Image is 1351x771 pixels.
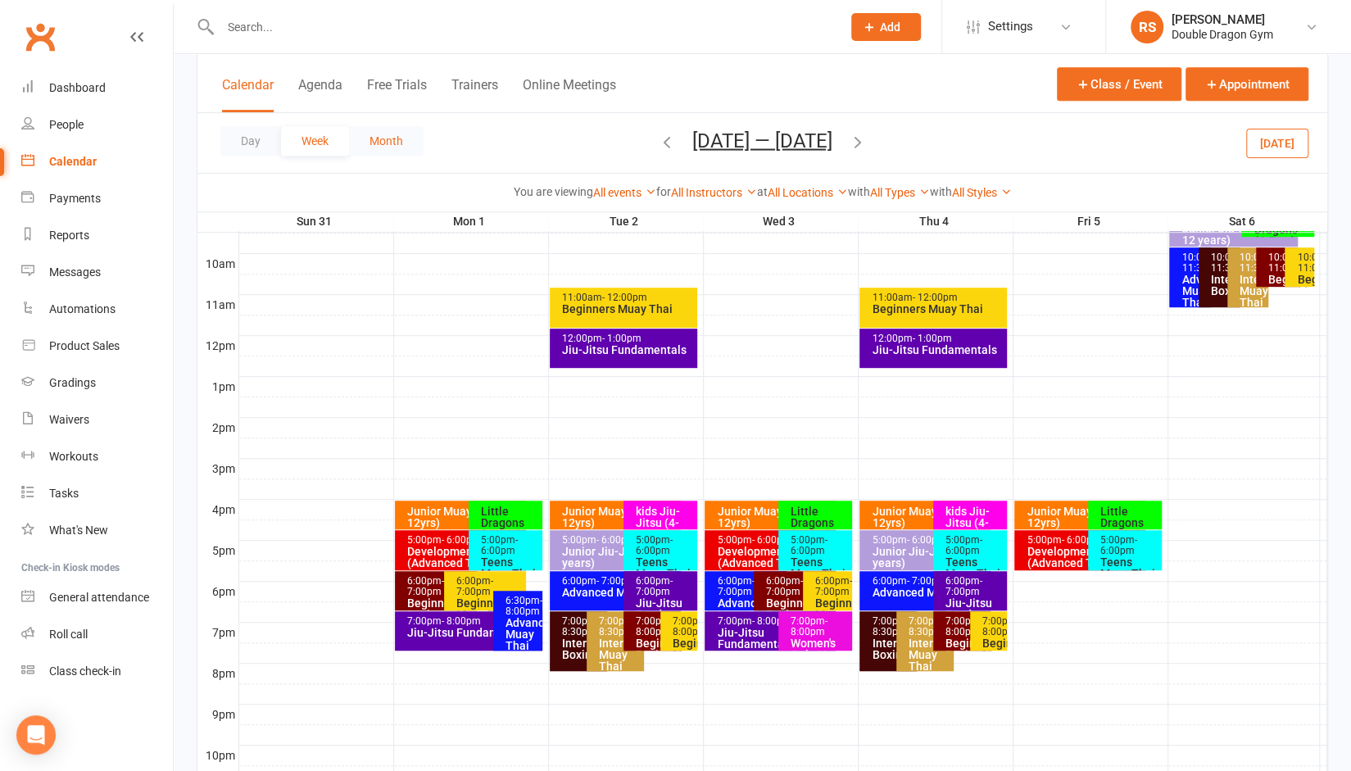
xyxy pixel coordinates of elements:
[561,344,694,356] div: Jiu-Jitsu Fundamentals
[791,534,827,556] span: - 6:00pm
[451,77,498,112] button: Trainers
[197,417,238,438] th: 2pm
[757,185,768,198] strong: at
[982,616,1004,637] div: 7:00pm
[49,524,108,537] div: What's New
[635,637,678,660] div: Beginners Boxing
[21,365,173,401] a: Gradings
[406,627,539,638] div: Jiu-Jitsu Fundamentals
[561,506,678,528] div: Junior Muay Thai (8-12yrs)
[871,333,1004,344] div: 12:00pm
[21,653,173,690] a: Class kiosk mode
[21,579,173,616] a: General attendance kiosk mode
[406,546,523,569] div: Development Squad (Advanced Teens)
[814,576,849,597] div: 6:00pm
[635,556,694,591] div: Teens Muay Thai (13-17yrs)
[945,616,987,637] div: 7:00pm
[1296,274,1310,308] div: Beginners Muay Thai
[456,597,523,620] div: Beginners Muay Thai
[505,617,539,651] div: Advanced Muay Thai
[635,597,694,620] div: Jiu-Jitsu Fundamentals
[945,535,1004,556] div: 5:00pm
[1210,252,1237,274] div: 10:00am
[945,575,982,597] span: - 7:00pm
[49,229,89,242] div: Reports
[635,535,694,556] div: 5:00pm
[561,587,678,598] div: Advanced Muay Thai
[1131,11,1163,43] div: RS
[21,70,173,107] a: Dashboard
[21,512,173,549] a: What's New
[21,180,173,217] a: Payments
[561,546,678,569] div: Junior Jiu-Jitsu (8-12 years)
[656,185,671,198] strong: for
[906,534,945,546] span: - 6:00pm
[1239,274,1266,308] div: Intermediate Muay Thai
[197,663,238,683] th: 8pm
[561,293,694,303] div: 11:00am
[716,597,783,620] div: Advanced Muay Thai
[21,143,173,180] a: Calendar
[636,575,673,597] span: - 7:00pm
[197,376,238,397] th: 1pm
[766,575,803,597] span: - 7:00pm
[197,294,238,315] th: 11am
[790,637,849,672] div: Women's Only Muay Thai
[1167,211,1320,232] th: Sat 6
[1057,67,1181,101] button: Class / Event
[1267,274,1294,297] div: Beginners Boxing
[456,575,493,597] span: - 7:00pm
[1099,556,1158,591] div: Teens Muay Thai (13-17yrs)
[636,534,673,556] span: - 6:00pm
[871,506,987,528] div: Junior Muay Thai (8-12yrs)
[238,211,393,232] th: Sun 31
[815,575,852,597] span: - 7:00pm
[281,126,349,156] button: Week
[1246,128,1308,157] button: [DATE]
[871,303,1004,315] div: Beginners Muay Thai
[751,615,791,627] span: - 8:00pm
[505,596,539,617] div: 6:30pm
[197,458,238,478] th: 3pm
[596,534,636,546] span: - 6:00pm
[561,616,604,637] div: 7:00pm
[602,292,647,303] span: - 12:00pm
[636,615,673,637] span: - 8:00pm
[692,129,832,152] button: [DATE] — [DATE]
[393,211,548,232] th: Mon 1
[298,77,342,112] button: Agenda
[1013,211,1167,232] th: Fri 5
[1181,274,1208,308] div: Advanced Muay Thai
[716,546,832,569] div: Development Squad (Advanced Teens)
[635,576,694,597] div: 6:00pm
[1181,252,1224,274] span: - 11:30am
[1186,67,1308,101] button: Appointment
[1100,534,1137,556] span: - 6:00pm
[21,254,173,291] a: Messages
[49,664,121,678] div: Class check-in
[593,186,656,199] a: All events
[848,185,870,198] strong: with
[349,126,424,156] button: Month
[858,211,1013,232] th: Thu 4
[222,77,274,112] button: Calendar
[1099,506,1158,540] div: Little Dragons (4-7yrs)
[765,576,832,597] div: 6:00pm
[982,615,1019,637] span: - 8:00pm
[367,77,427,112] button: Free Trials
[716,616,832,627] div: 7:00pm
[481,534,518,556] span: - 6:00pm
[1210,274,1237,297] div: Intermediate Boxing
[791,615,827,637] span: - 8:00pm
[407,575,444,597] span: - 7:00pm
[197,581,238,601] th: 6pm
[21,475,173,512] a: Tasks
[871,535,987,546] div: 5:00pm
[406,597,474,620] div: Beginners Boxing
[49,413,89,426] div: Waivers
[49,591,149,604] div: General attendance
[599,615,636,637] span: - 8:30pm
[21,328,173,365] a: Product Sales
[672,637,694,672] div: Beginners Muay Thai
[49,302,116,315] div: Automations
